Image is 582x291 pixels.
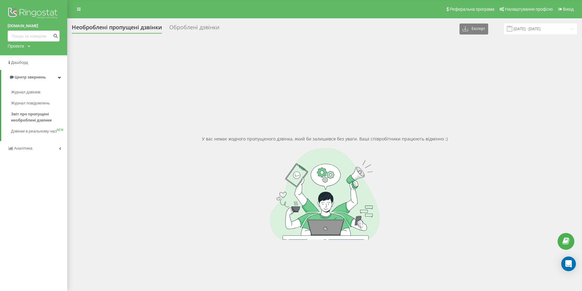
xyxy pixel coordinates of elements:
div: Необроблені пропущені дзвінки [72,24,162,34]
a: Звіт про пропущені необроблені дзвінки [11,109,67,126]
span: Вихід [563,7,574,12]
span: Журнал повідомлень [11,100,50,106]
span: Налаштування профілю [505,7,553,12]
span: Звіт про пропущені необроблені дзвінки [11,111,64,123]
a: [DOMAIN_NAME] [8,23,60,29]
div: Проекти [8,43,24,49]
button: Експорт [459,24,488,35]
div: Open Intercom Messenger [561,256,576,271]
span: Реферальна програма [450,7,495,12]
a: Центр звернень [1,70,67,85]
a: Журнал повідомлень [11,98,67,109]
span: Дзвінки в реальному часі [11,128,57,134]
span: Журнал дзвінків [11,89,40,95]
a: Журнал дзвінків [11,87,67,98]
span: Аналiтика [14,146,32,151]
div: Оброблені дзвінки [169,24,219,34]
span: Дашборд [11,60,28,65]
a: Дзвінки в реальному часіNEW [11,126,67,137]
span: Центр звернень [15,75,46,79]
input: Пошук за номером [8,31,60,42]
img: Ringostat logo [8,6,60,21]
